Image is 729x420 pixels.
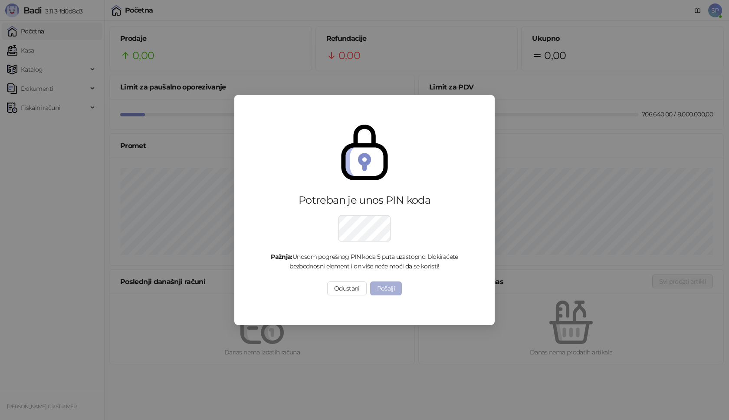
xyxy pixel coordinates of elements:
[259,252,470,271] div: Unosom pogrešnog PIN koda 5 puta uzastopno, blokiraćete bezbednosni element i on više neće moći d...
[271,253,292,261] strong: Pažnja:
[259,193,470,207] div: Potreban je unos PIN koda
[370,281,402,295] button: Pošalji
[337,125,392,180] img: secure.svg
[327,281,367,295] button: Odustani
